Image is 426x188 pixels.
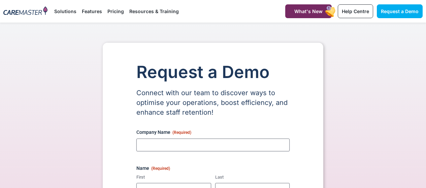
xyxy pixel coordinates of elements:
span: What's New [294,8,323,14]
a: Help Centre [338,4,373,18]
span: Help Centre [342,8,369,14]
legend: Name [136,165,170,172]
span: (Required) [172,130,191,135]
label: Company Name [136,129,290,136]
a: Request a Demo [377,4,423,18]
a: What's New [285,4,332,18]
img: CareMaster Logo [3,6,47,16]
h1: Request a Demo [136,63,290,81]
label: First [136,174,211,181]
p: Connect with our team to discover ways to optimise your operations, boost efficiency, and enhance... [136,88,290,117]
label: Last [215,174,290,181]
span: Request a Demo [381,8,419,14]
span: (Required) [151,166,170,171]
